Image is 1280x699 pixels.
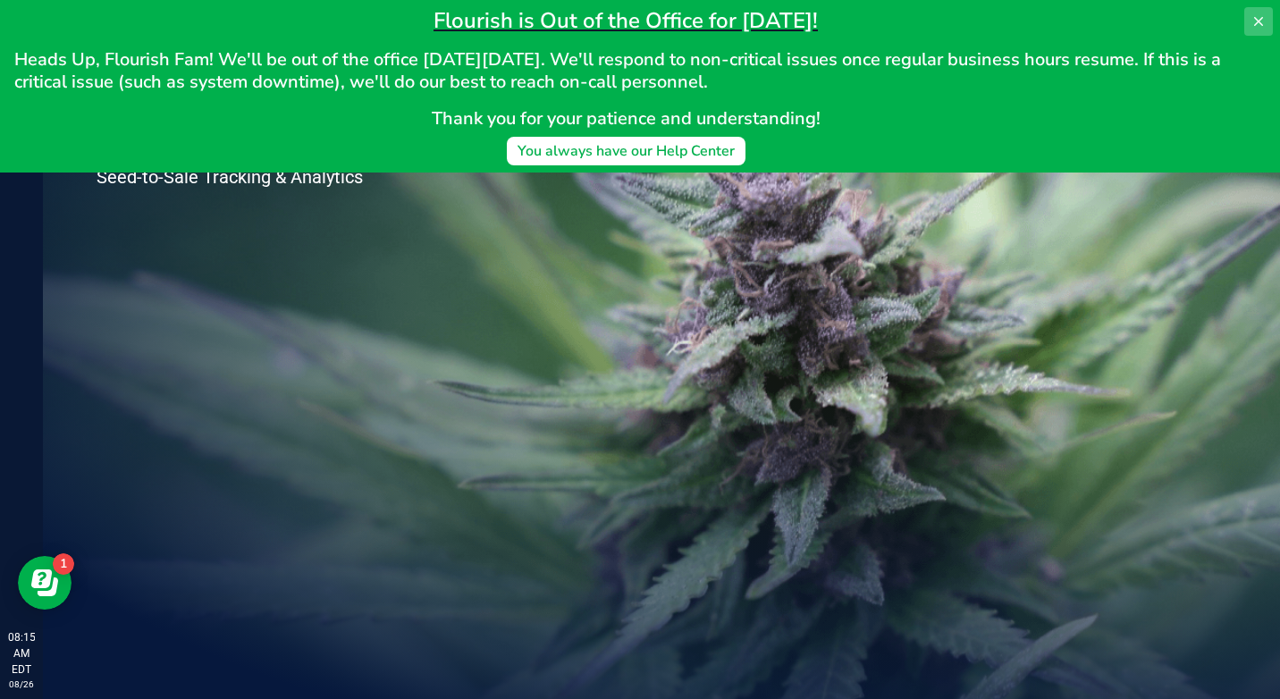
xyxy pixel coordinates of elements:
[434,6,818,35] span: Flourish is Out of the Office for [DATE]!
[14,47,1225,94] span: Heads Up, Flourish Fam! We'll be out of the office [DATE][DATE]. We'll respond to non-critical is...
[8,678,35,691] p: 08/26
[53,553,74,575] iframe: Resource center unread badge
[8,629,35,678] p: 08:15 AM EDT
[97,168,436,186] p: Seed-to-Sale Tracking & Analytics
[18,556,72,610] iframe: Resource center
[432,106,821,131] span: Thank you for your patience and understanding!
[518,140,735,162] div: You always have our Help Center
